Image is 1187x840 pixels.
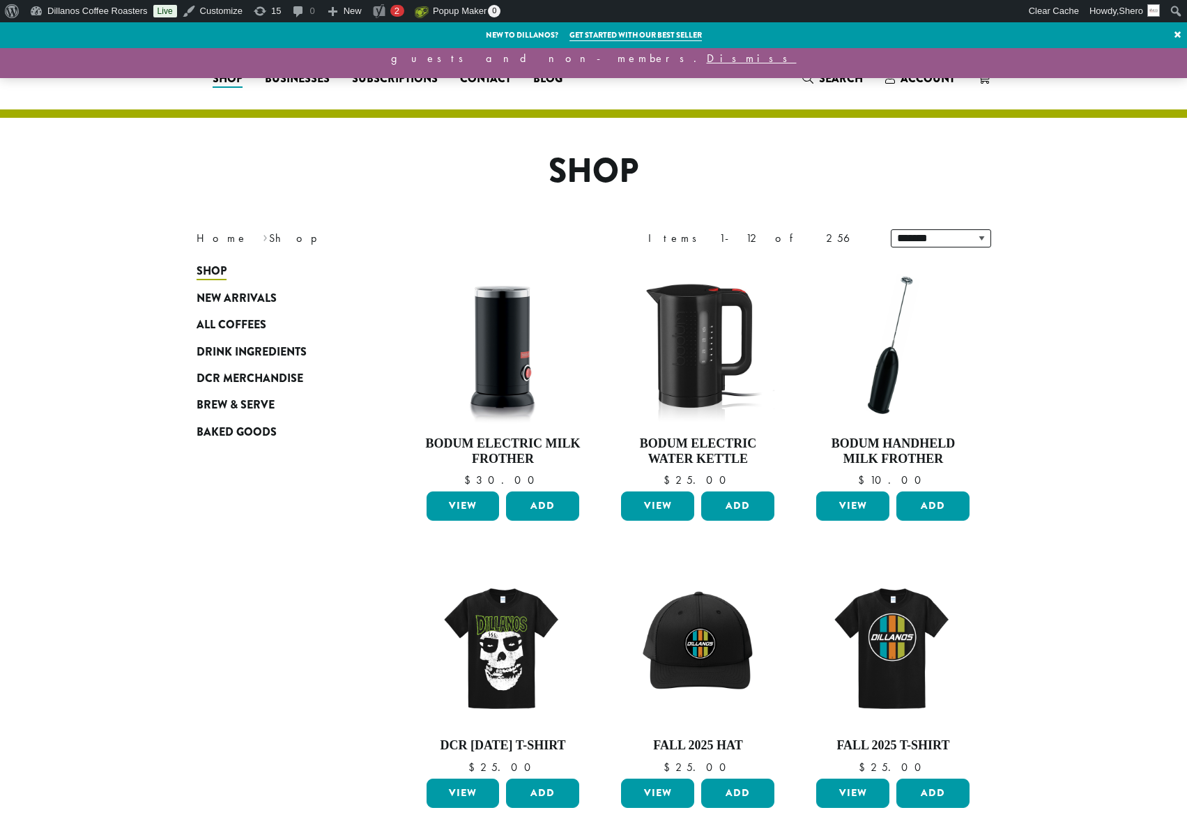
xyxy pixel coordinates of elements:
[468,760,480,774] span: $
[664,473,733,487] bdi: 25.00
[621,491,694,521] a: View
[648,230,870,247] div: Items 1-12 of 256
[422,265,583,425] img: DP3954.01-002.png
[213,70,243,88] span: Shop
[1168,22,1187,47] a: ×
[859,760,871,774] span: $
[896,491,970,521] button: Add
[422,567,583,727] img: DCR-Halloween-Tee-LTO-WEB-scaled.jpg
[197,392,364,418] a: Brew & Serve
[901,70,955,86] span: Account
[197,285,364,312] a: New Arrivals
[819,70,863,86] span: Search
[813,265,973,486] a: Bodum Handheld Milk Frother $10.00
[468,760,537,774] bdi: 25.00
[618,265,778,425] img: DP3955.01.png
[197,344,307,361] span: Drink Ingredients
[664,473,675,487] span: $
[423,738,583,754] h4: DCR [DATE] T-Shirt
[533,70,562,88] span: Blog
[197,419,364,445] a: Baked Goods
[197,312,364,338] a: All Coffees
[506,779,579,808] button: Add
[664,760,675,774] span: $
[569,29,702,41] a: Get started with our best seller
[813,567,973,773] a: Fall 2025 T-Shirt $25.00
[618,567,778,773] a: Fall 2025 Hat $25.00
[197,316,266,334] span: All Coffees
[201,68,254,90] a: Shop
[618,436,778,466] h4: Bodum Electric Water Kettle
[813,265,973,425] img: DP3927.01-002.png
[427,779,500,808] a: View
[618,265,778,486] a: Bodum Electric Water Kettle $25.00
[896,779,970,808] button: Add
[621,779,694,808] a: View
[153,5,177,17] a: Live
[813,436,973,466] h4: Bodum Handheld Milk Frother
[197,424,277,441] span: Baked Goods
[707,51,797,66] a: Dismiss
[423,436,583,466] h4: Bodum Electric Milk Frother
[618,738,778,754] h4: Fall 2025 Hat
[263,225,268,247] span: ›
[197,258,364,284] a: Shop
[460,70,511,88] span: Contact
[265,70,330,88] span: Businesses
[197,231,248,245] a: Home
[859,760,928,774] bdi: 25.00
[186,151,1002,192] h1: Shop
[197,230,573,247] nav: Breadcrumb
[423,265,583,486] a: Bodum Electric Milk Frother $30.00
[197,263,227,280] span: Shop
[197,290,277,307] span: New Arrivals
[813,567,973,727] img: DCR-Retro-Three-Strip-Circle-Tee-Fall-WEB-scaled.jpg
[488,5,500,17] span: 0
[664,760,733,774] bdi: 25.00
[701,491,774,521] button: Add
[813,738,973,754] h4: Fall 2025 T-Shirt
[858,473,870,487] span: $
[352,70,438,88] span: Subscriptions
[464,473,476,487] span: $
[423,567,583,773] a: DCR [DATE] T-Shirt $25.00
[816,779,889,808] a: View
[464,473,541,487] bdi: 30.00
[791,67,874,90] a: Search
[197,370,303,388] span: DCR Merchandise
[816,491,889,521] a: View
[701,779,774,808] button: Add
[506,491,579,521] button: Add
[197,338,364,365] a: Drink Ingredients
[197,365,364,392] a: DCR Merchandise
[395,6,399,16] span: 2
[858,473,928,487] bdi: 10.00
[197,397,275,414] span: Brew & Serve
[1119,6,1143,16] span: Shero
[427,491,500,521] a: View
[618,567,778,727] img: DCR-Retro-Three-Strip-Circle-Patch-Trucker-Hat-Fall-WEB-scaled.jpg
